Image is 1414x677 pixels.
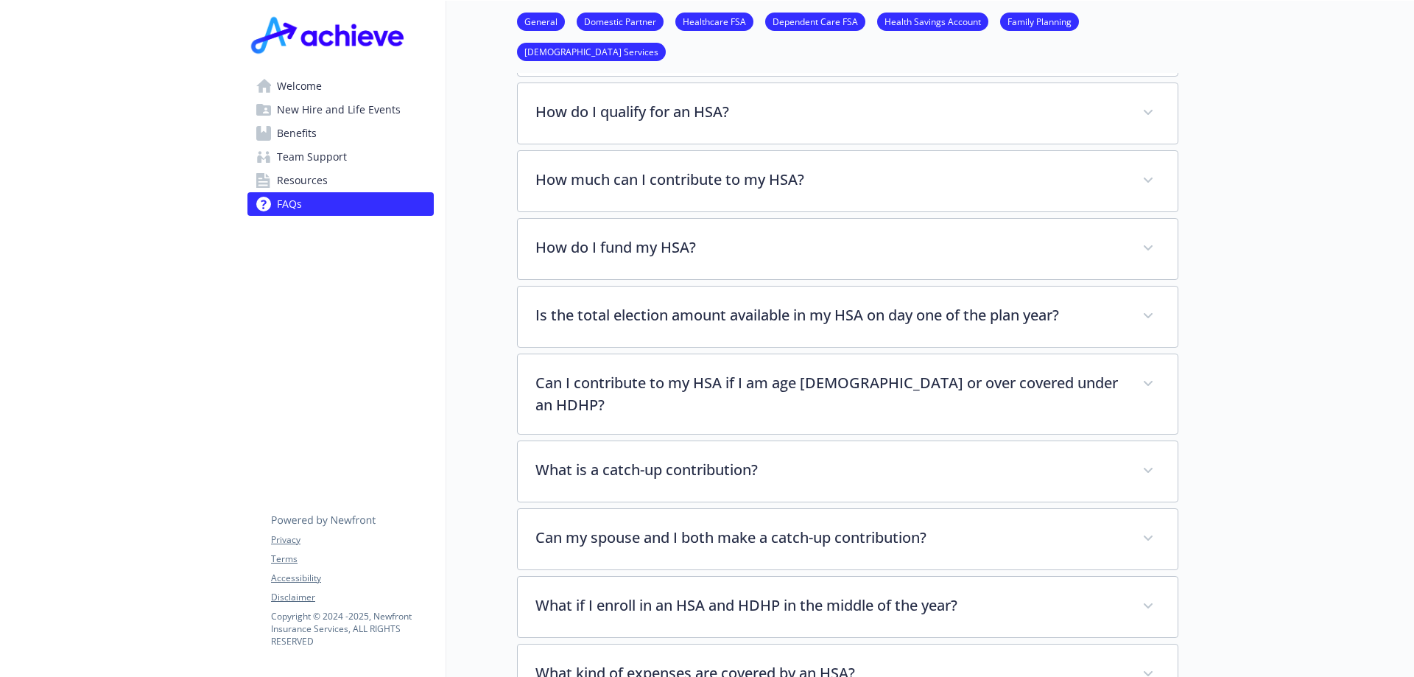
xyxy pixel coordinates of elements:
[535,169,1125,191] p: How much can I contribute to my HSA?
[535,304,1125,326] p: Is the total election amount available in my HSA on day one of the plan year?
[277,74,322,98] span: Welcome
[247,74,434,98] a: Welcome
[535,459,1125,481] p: What is a catch-up contribution?
[247,98,434,122] a: New Hire and Life Events
[277,192,302,216] span: FAQs
[518,83,1178,144] div: How do I qualify for an HSA?
[247,145,434,169] a: Team Support
[535,236,1125,259] p: How do I fund my HSA?
[577,14,664,28] a: Domestic Partner
[518,219,1178,279] div: How do I fund my HSA?
[277,169,328,192] span: Resources
[277,122,317,145] span: Benefits
[271,533,433,547] a: Privacy
[517,14,565,28] a: General
[518,509,1178,569] div: Can my spouse and I both make a catch-up contribution?
[535,594,1125,617] p: What if I enroll in an HSA and HDHP in the middle of the year?
[271,572,433,585] a: Accessibility
[518,577,1178,637] div: What if I enroll in an HSA and HDHP in the middle of the year?
[277,98,401,122] span: New Hire and Life Events
[518,354,1178,434] div: Can I contribute to my HSA if I am age [DEMOGRAPHIC_DATA] or over covered under an HDHP?
[271,610,433,648] p: Copyright © 2024 - 2025 , Newfront Insurance Services, ALL RIGHTS RESERVED
[1000,14,1079,28] a: Family Planning
[271,553,433,566] a: Terms
[765,14,865,28] a: Dependent Care FSA
[271,591,433,604] a: Disclaimer
[535,372,1125,416] p: Can I contribute to my HSA if I am age [DEMOGRAPHIC_DATA] or over covered under an HDHP?
[675,14,753,28] a: Healthcare FSA
[518,151,1178,211] div: How much can I contribute to my HSA?
[518,441,1178,502] div: What is a catch-up contribution?
[247,192,434,216] a: FAQs
[247,169,434,192] a: Resources
[277,145,347,169] span: Team Support
[518,287,1178,347] div: Is the total election amount available in my HSA on day one of the plan year?
[517,44,666,58] a: [DEMOGRAPHIC_DATA] Services
[535,527,1125,549] p: Can my spouse and I both make a catch-up contribution?
[247,122,434,145] a: Benefits
[877,14,988,28] a: Health Savings Account
[535,101,1125,123] p: How do I qualify for an HSA?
